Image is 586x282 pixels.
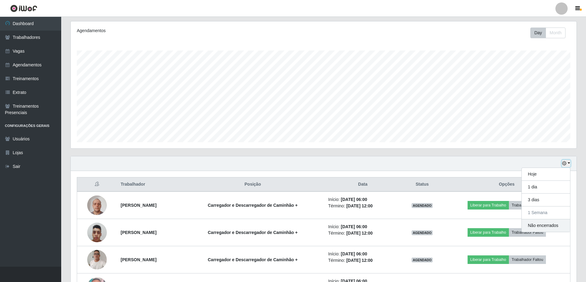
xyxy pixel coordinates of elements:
time: [DATE] 12:00 [346,231,373,236]
strong: [PERSON_NAME] [121,257,156,262]
li: Início: [328,224,398,230]
time: [DATE] 06:00 [341,251,367,256]
div: First group [530,28,565,38]
span: AGENDADO [412,230,433,235]
li: Término: [328,257,398,264]
img: 1709307766746.jpeg [87,247,107,273]
strong: [PERSON_NAME] [121,203,156,208]
strong: [PERSON_NAME] [121,230,156,235]
button: Trabalhador Faltou [509,228,546,237]
th: Posição [181,177,324,192]
img: CoreUI Logo [10,5,37,12]
time: [DATE] 06:00 [341,197,367,202]
button: Month [546,28,565,38]
button: 1 dia [522,181,570,194]
th: Status [401,177,443,192]
div: Toolbar with button groups [530,28,570,38]
strong: Carregador e Descarregador de Caminhão + [208,257,298,262]
th: Opções [443,177,570,192]
button: 1 Semana [522,206,570,219]
button: Hoje [522,168,570,181]
div: Agendamentos [77,28,277,34]
button: Liberar para Trabalho [468,228,509,237]
button: Não encerrados [522,219,570,232]
button: Trabalhador Faltou [509,255,546,264]
span: AGENDADO [412,258,433,262]
strong: Carregador e Descarregador de Caminhão + [208,230,298,235]
li: Início: [328,251,398,257]
span: AGENDADO [412,203,433,208]
button: Liberar para Trabalho [468,201,509,210]
li: Início: [328,196,398,203]
th: Trabalhador [117,177,181,192]
li: Término: [328,230,398,236]
button: 3 dias [522,194,570,206]
strong: Carregador e Descarregador de Caminhão + [208,203,298,208]
th: Data [325,177,401,192]
time: [DATE] 12:00 [346,203,373,208]
li: Término: [328,203,398,209]
button: Trabalhador Faltou [509,201,546,210]
button: Day [530,28,546,38]
time: [DATE] 06:00 [341,224,367,229]
time: [DATE] 12:00 [346,258,373,263]
button: Liberar para Trabalho [468,255,509,264]
img: 1723391026413.jpeg [87,192,107,218]
img: 1726805350054.jpeg [87,220,107,246]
